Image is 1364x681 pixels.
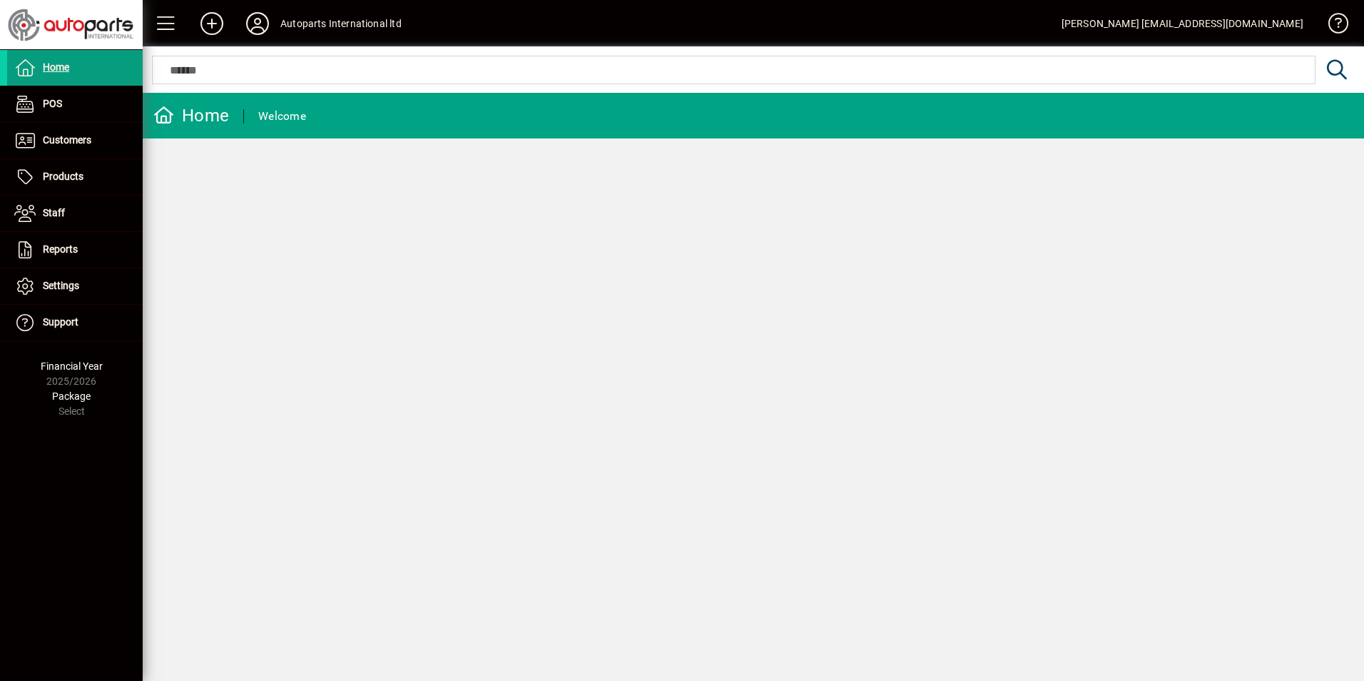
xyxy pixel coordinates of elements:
a: Staff [7,196,143,231]
a: Reports [7,232,143,268]
div: Autoparts International ltd [280,12,402,35]
span: Support [43,316,78,328]
span: Staff [43,207,65,218]
a: POS [7,86,143,122]
span: Customers [43,134,91,146]
a: Support [7,305,143,340]
span: Financial Year [41,360,103,372]
span: POS [43,98,62,109]
button: Add [189,11,235,36]
a: Settings [7,268,143,304]
span: Home [43,61,69,73]
a: Knowledge Base [1318,3,1346,49]
span: Products [43,171,83,182]
span: Reports [43,243,78,255]
button: Profile [235,11,280,36]
div: Home [153,104,229,127]
a: Products [7,159,143,195]
div: [PERSON_NAME] [EMAIL_ADDRESS][DOMAIN_NAME] [1062,12,1303,35]
span: Package [52,390,91,402]
div: Welcome [258,105,306,128]
span: Settings [43,280,79,291]
a: Customers [7,123,143,158]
